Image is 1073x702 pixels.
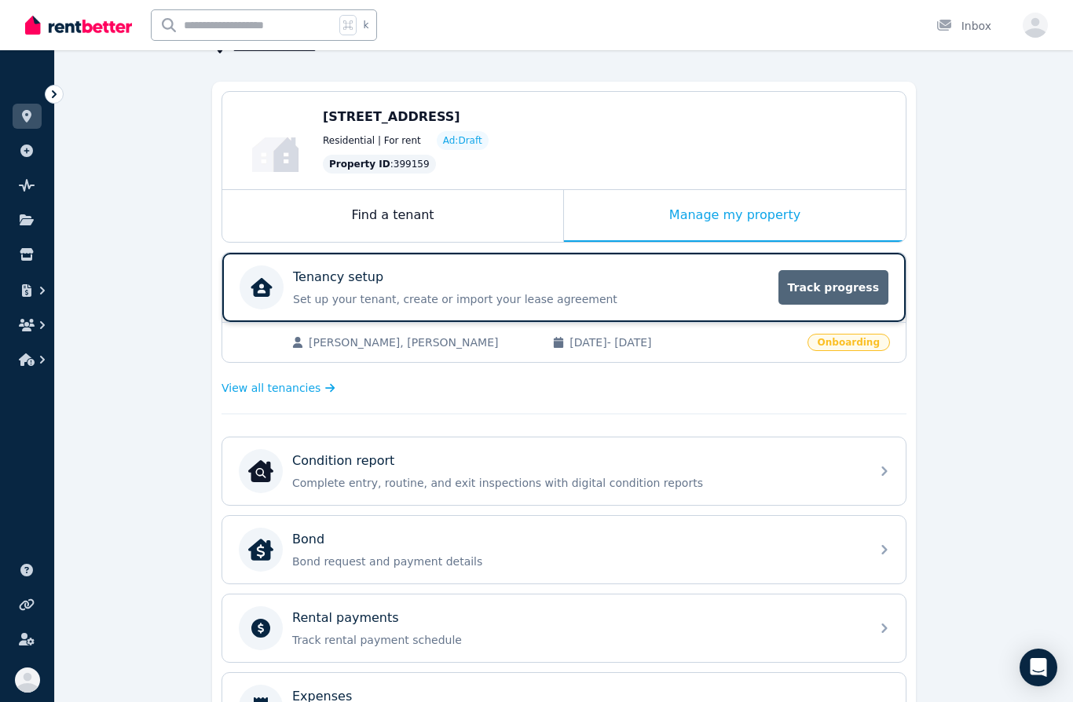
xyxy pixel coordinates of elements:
p: Bond [292,530,324,549]
div: : 399159 [323,155,436,174]
div: Manage my property [564,190,906,242]
span: [PERSON_NAME], [PERSON_NAME] [309,335,536,350]
div: Inbox [936,18,991,34]
span: Onboarding [807,334,890,351]
p: Complete entry, routine, and exit inspections with digital condition reports [292,475,861,491]
span: [DATE] - [DATE] [569,335,797,350]
span: Residential | For rent [323,134,421,147]
img: Condition report [248,459,273,484]
p: Bond request and payment details [292,554,861,569]
a: Rental paymentsTrack rental payment schedule [222,594,906,662]
p: Track rental payment schedule [292,632,861,648]
a: Tenancy setupSet up your tenant, create or import your lease agreementTrack progress [222,253,906,322]
a: Condition reportCondition reportComplete entry, routine, and exit inspections with digital condit... [222,437,906,505]
span: Track progress [778,270,888,305]
img: RentBetter [25,13,132,37]
a: View all tenancies [222,380,335,396]
a: BondBondBond request and payment details [222,516,906,583]
p: Tenancy setup [293,268,383,287]
p: Rental payments [292,609,399,627]
p: Set up your tenant, create or import your lease agreement [293,291,769,307]
div: Open Intercom Messenger [1020,649,1057,686]
img: Bond [248,537,273,562]
div: Find a tenant [222,190,563,242]
span: k [363,19,368,31]
span: Property ID [329,158,390,170]
p: Condition report [292,452,394,470]
span: Ad: Draft [443,134,482,147]
span: [STREET_ADDRESS] [323,109,460,124]
span: View all tenancies [222,380,320,396]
